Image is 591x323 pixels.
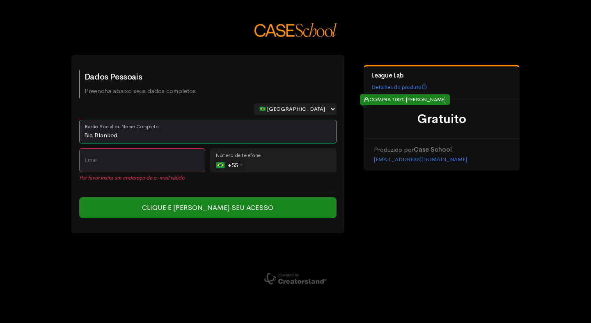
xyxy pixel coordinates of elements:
[374,110,509,128] div: Gratuito
[216,159,245,172] div: +55
[264,273,326,284] img: powered-by-creatorsland-e1a4e4bebae488dff9c9a81466bc3db6f0b7cf8c8deafde3238028c30cb33651.png
[374,156,467,163] a: [EMAIL_ADDRESS][DOMAIN_NAME]
[371,72,512,79] h4: League Lab
[79,197,337,218] input: Clique e [PERSON_NAME] seu Acesso
[371,84,427,91] a: Detalhes do produto
[374,145,509,155] p: Produzido por
[79,174,206,182] em: Por favor insira um endereço de e-mail válido
[85,86,196,96] p: Preencha abaixo seus dados completos
[414,146,452,153] strong: Case School
[79,148,206,172] input: Email
[213,159,245,172] div: Brazil (Brasil): +55
[85,73,196,82] h2: Dados Pessoais
[360,94,450,105] div: COMPRA 100% [PERSON_NAME]
[79,120,337,143] input: Nome Completo
[254,20,337,40] img: Case School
